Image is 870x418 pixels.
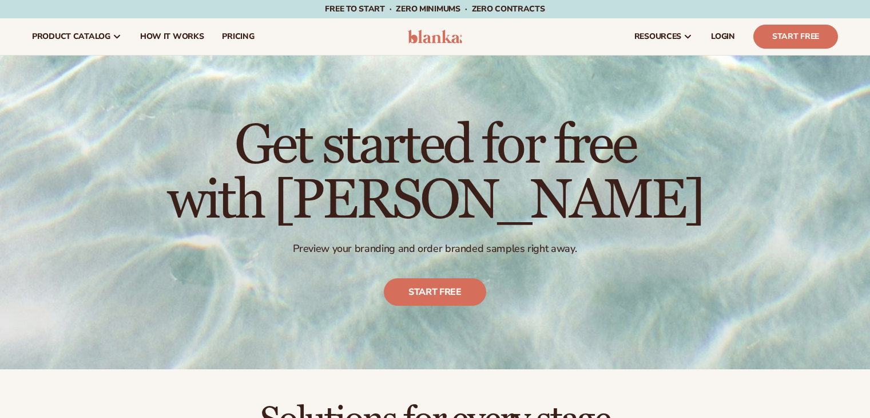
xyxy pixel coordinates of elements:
a: pricing [213,18,263,55]
a: product catalog [23,18,131,55]
a: Start free [384,279,486,306]
img: logo [408,30,462,44]
span: resources [634,32,681,41]
a: resources [625,18,702,55]
a: How It Works [131,18,213,55]
h1: Get started for free with [PERSON_NAME] [167,119,703,228]
span: Free to start · ZERO minimums · ZERO contracts [325,3,545,14]
span: pricing [222,32,254,41]
span: product catalog [32,32,110,41]
span: How It Works [140,32,204,41]
a: Start Free [753,25,838,49]
a: LOGIN [702,18,744,55]
span: LOGIN [711,32,735,41]
p: Preview your branding and order branded samples right away. [167,242,703,255]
